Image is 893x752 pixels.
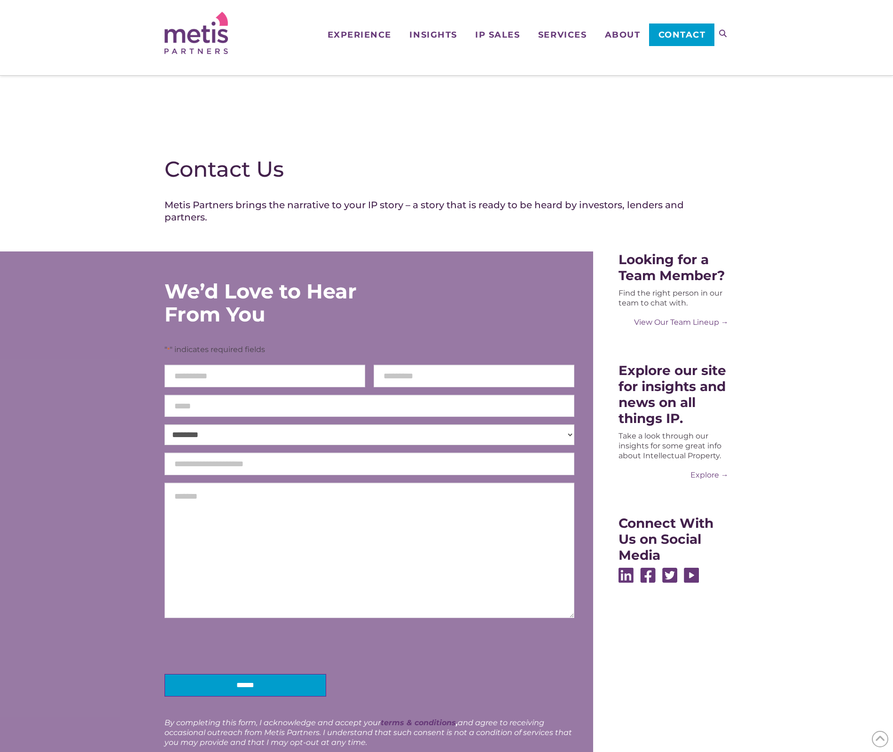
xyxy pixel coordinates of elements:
img: Linkedin [619,568,634,583]
span: Experience [328,31,392,39]
img: Metis Partners [164,12,228,54]
div: Take a look through our insights for some great info about Intellectual Property. [619,431,728,461]
span: Services [538,31,587,39]
span: Contact [658,31,706,39]
div: Explore our site for insights and news on all things IP. [619,362,728,426]
p: " " indicates required fields [164,345,574,355]
h4: Metis Partners brings the narrative to your IP story – a story that is ready to be heard by inves... [164,199,728,223]
div: Connect With Us on Social Media [619,515,728,563]
a: View Our Team Lineup → [619,317,728,327]
img: Facebook [640,568,656,583]
iframe: reCAPTCHA [164,626,307,662]
span: Insights [409,31,457,39]
span: IP Sales [475,31,520,39]
img: Twitter [662,568,677,583]
img: Youtube [684,568,699,583]
span: About [605,31,641,39]
a: Contact [649,23,714,46]
div: Find the right person in our team to chat with. [619,288,728,308]
span: Back to Top [872,731,888,747]
strong: , [381,718,458,727]
em: By completing this form, I acknowledge and accept your and agree to receiving occasional outreach... [164,718,572,747]
a: terms & conditions [381,718,456,727]
div: We’d Love to Hear From You [164,280,414,326]
h1: Contact Us [164,156,728,182]
a: Explore → [619,470,728,480]
div: Looking for a Team Member? [619,251,728,283]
